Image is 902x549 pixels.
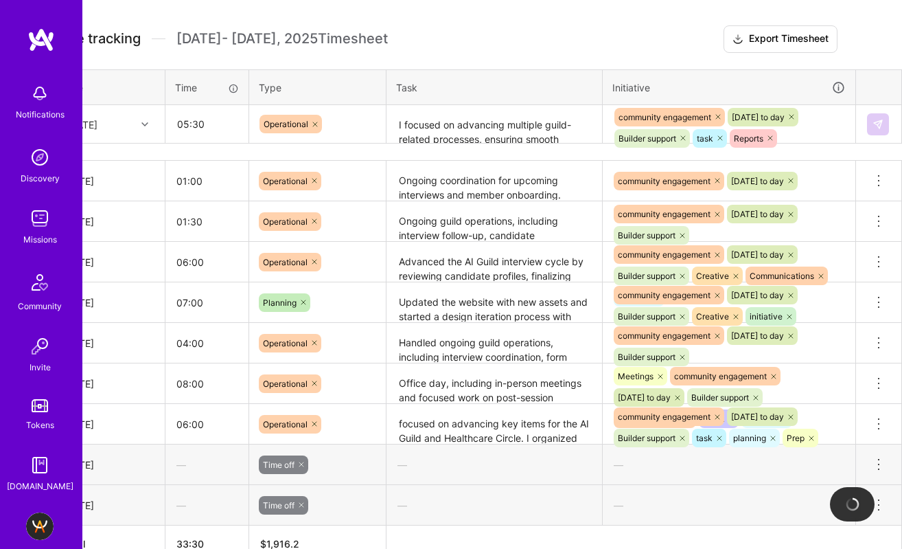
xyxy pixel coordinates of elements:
[26,144,54,171] img: discovery
[165,163,248,199] input: HH:MM
[618,271,675,281] span: Builder support
[23,232,57,247] div: Missions
[63,458,154,472] div: [DATE]
[388,284,601,322] textarea: Updated the website with new assets and started a design iteration process with [PERSON_NAME] for...
[141,121,148,128] i: icon Chevron
[263,257,308,267] span: Operational
[263,379,308,389] span: Operational
[787,433,805,443] span: Prep
[388,365,601,403] textarea: Office day, including in-person meetings and focused work on post-session deliverables from the r...
[165,325,248,361] input: HH:MM
[731,209,784,219] span: [DATE] to day
[26,451,54,479] img: guide book
[388,162,601,200] textarea: Ongoing coordination for upcoming interviews and member onboarding.
[18,299,62,313] div: Community
[63,336,154,350] div: [DATE]
[51,30,141,47] span: Time tracking
[26,80,54,107] img: bell
[263,419,308,429] span: Operational
[750,311,783,322] span: initiative
[388,203,601,240] textarea: Ongoing guild operations, including interview follow-up, candidate evaluations, and preparation o...
[603,447,855,483] div: —
[618,311,675,322] span: Builder support
[30,360,51,374] div: Invite
[263,460,294,470] span: Time off
[165,284,248,321] input: HH:MM
[63,255,154,269] div: [DATE]
[249,69,386,105] th: Type
[26,513,54,540] img: A.Team - Grow A.Team's Community & Demand
[263,500,294,511] span: Time off
[618,412,710,422] span: community engagement
[618,133,676,144] span: Builder support
[618,330,710,341] span: community engagement
[386,447,602,483] div: —
[732,32,743,47] i: icon Download
[388,405,601,443] textarea: focused on advancing key items for the AI Guild and Healthcare Circle. I organized materials, ali...
[264,119,308,129] span: Operational
[165,203,248,240] input: HH:MM
[26,333,54,360] img: Invite
[32,399,48,412] img: tokens
[731,176,784,186] span: [DATE] to day
[732,112,785,122] span: [DATE] to day
[731,330,784,341] span: [DATE] to day
[63,377,154,391] div: [DATE]
[16,107,65,122] div: Notifications
[750,271,814,281] span: Communications
[388,107,601,143] textarea: I focused on advancing multiple guild-related processes, ensuring smooth coordination between int...
[263,176,308,186] span: Operational
[7,479,73,493] div: [DOMAIN_NAME]
[388,324,601,362] textarea: Handled ongoing guild operations, including interview coordination, form tracking, and inbox mana...
[603,487,855,524] div: —
[63,174,154,188] div: [DATE]
[26,205,54,232] img: teamwork
[696,271,729,281] span: Creative
[23,266,56,299] img: Community
[612,80,846,96] div: Initiative
[697,133,713,144] span: task
[618,249,710,260] span: community engagement
[386,487,602,524] div: —
[618,209,710,219] span: community engagement
[165,244,248,280] input: HH:MM
[691,392,749,403] span: Builder support
[674,371,767,381] span: community engagement
[733,433,766,443] span: planning
[263,216,308,227] span: Operational
[176,30,388,47] span: [DATE] - [DATE] , 2025 Timesheet
[388,243,601,281] textarea: Advanced the AI Guild interview cycle by reviewing candidate profiles, finalizing acceptance deci...
[263,298,297,308] span: Planning
[26,418,54,432] div: Tokens
[734,133,763,144] span: Reports
[21,171,60,186] div: Discovery
[618,352,675,362] span: Builder support
[165,366,248,402] input: HH:MM
[867,113,890,135] div: null
[731,249,784,260] span: [DATE] to day
[166,106,248,142] input: HH:MM
[618,230,675,240] span: Builder support
[872,119,883,130] img: Submit
[696,433,713,443] span: task
[618,371,654,381] span: Meetings
[618,112,711,122] span: community engagement
[696,311,729,322] span: Creative
[731,290,784,300] span: [DATE] to day
[618,176,710,186] span: community engagement
[165,487,248,524] div: —
[63,214,154,229] div: [DATE]
[52,69,165,105] th: Date
[386,69,603,105] th: Task
[63,417,154,432] div: [DATE]
[63,295,154,310] div: [DATE]
[23,513,57,540] a: A.Team - Grow A.Team's Community & Demand
[263,338,308,348] span: Operational
[63,498,154,513] div: [DATE]
[618,290,710,300] span: community engagement
[175,80,239,95] div: Time
[724,25,837,53] button: Export Timesheet
[845,497,860,512] img: loading
[731,412,784,422] span: [DATE] to day
[165,406,248,442] input: HH:MM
